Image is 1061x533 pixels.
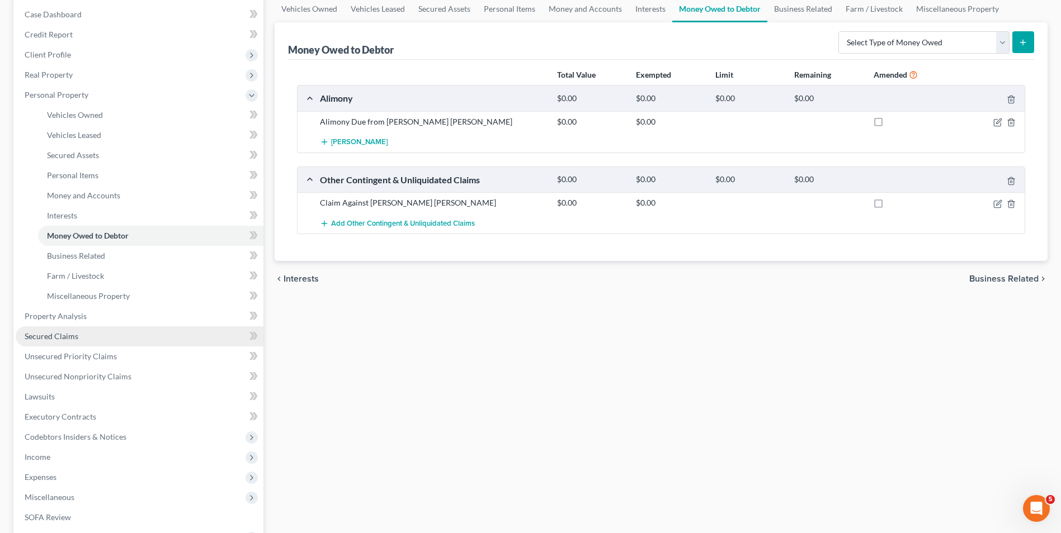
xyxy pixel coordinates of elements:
[789,93,867,104] div: $0.00
[275,274,284,283] i: chevron_left
[551,197,630,208] div: $0.00
[25,351,117,361] span: Unsecured Priority Claims
[630,174,709,185] div: $0.00
[16,306,263,326] a: Property Analysis
[551,174,630,185] div: $0.00
[38,165,263,185] a: Personal Items
[710,174,789,185] div: $0.00
[38,125,263,145] a: Vehicles Leased
[25,472,56,482] span: Expenses
[47,211,77,220] span: Interests
[710,93,789,104] div: $0.00
[630,93,709,104] div: $0.00
[557,70,596,79] strong: Total Value
[16,507,263,527] a: SOFA Review
[47,271,104,280] span: Farm / Livestock
[314,92,551,104] div: Alimony
[16,387,263,407] a: Lawsuits
[320,213,475,234] button: Add Other Contingent & Unliquidated Claims
[331,219,475,228] span: Add Other Contingent & Unliquidated Claims
[969,274,1039,283] span: Business Related
[16,25,263,45] a: Credit Report
[25,412,96,421] span: Executory Contracts
[38,226,263,246] a: Money Owed to Debtor
[25,311,87,321] span: Property Analysis
[874,70,907,79] strong: Amended
[25,90,88,99] span: Personal Property
[1046,495,1055,504] span: 5
[794,70,831,79] strong: Remaining
[25,70,73,79] span: Real Property
[47,191,120,200] span: Money and Accounts
[630,197,709,208] div: $0.00
[38,145,263,165] a: Secured Assets
[47,130,101,140] span: Vehicles Leased
[551,93,630,104] div: $0.00
[25,452,50,461] span: Income
[636,70,671,79] strong: Exempted
[47,291,130,301] span: Miscellaneous Property
[38,246,263,266] a: Business Related
[16,407,263,427] a: Executory Contracts
[314,116,551,127] div: Alimony Due from [PERSON_NAME] [PERSON_NAME]
[16,346,263,367] a: Unsecured Priority Claims
[25,492,74,502] span: Miscellaneous
[38,185,263,206] a: Money and Accounts
[314,197,551,208] div: Claim Against [PERSON_NAME] [PERSON_NAME]
[38,105,263,125] a: Vehicles Owned
[25,9,82,19] span: Case Dashboard
[789,174,867,185] div: $0.00
[47,251,105,260] span: Business Related
[320,132,388,153] button: [PERSON_NAME]
[275,274,319,283] button: chevron_left Interests
[25,432,126,441] span: Codebtors Insiders & Notices
[551,116,630,127] div: $0.00
[38,206,263,226] a: Interests
[16,326,263,346] a: Secured Claims
[630,116,709,127] div: $0.00
[47,231,129,240] span: Money Owed to Debtor
[16,367,263,387] a: Unsecured Nonpriority Claims
[25,30,73,39] span: Credit Report
[38,266,263,286] a: Farm / Livestock
[715,70,733,79] strong: Limit
[25,331,78,341] span: Secured Claims
[25,512,71,522] span: SOFA Review
[38,286,263,306] a: Miscellaneous Property
[1023,495,1050,522] iframe: Intercom live chat
[331,138,388,147] span: [PERSON_NAME]
[47,150,99,160] span: Secured Assets
[16,4,263,25] a: Case Dashboard
[25,392,55,401] span: Lawsuits
[47,170,98,180] span: Personal Items
[47,110,103,120] span: Vehicles Owned
[25,50,71,59] span: Client Profile
[969,274,1048,283] button: Business Related chevron_right
[284,274,319,283] span: Interests
[314,174,551,185] div: Other Contingent & Unliquidated Claims
[25,372,131,381] span: Unsecured Nonpriority Claims
[1039,274,1048,283] i: chevron_right
[288,43,396,56] div: Money Owed to Debtor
